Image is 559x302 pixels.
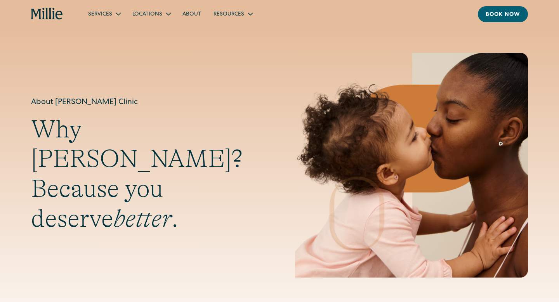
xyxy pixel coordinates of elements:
div: Services [82,7,126,20]
h2: Why [PERSON_NAME]? Because you deserve . [31,115,264,234]
a: Book now [478,6,528,22]
a: home [31,8,63,20]
div: Locations [126,7,176,20]
div: Services [88,10,112,19]
em: better [113,205,172,233]
div: Locations [132,10,162,19]
h1: About [PERSON_NAME] Clinic [31,97,264,108]
a: About [176,7,207,20]
div: Resources [207,7,258,20]
div: Resources [214,10,244,19]
img: Mother and baby sharing a kiss, highlighting the emotional bond and nurturing care at the heart o... [295,53,528,278]
div: Book now [486,11,520,19]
